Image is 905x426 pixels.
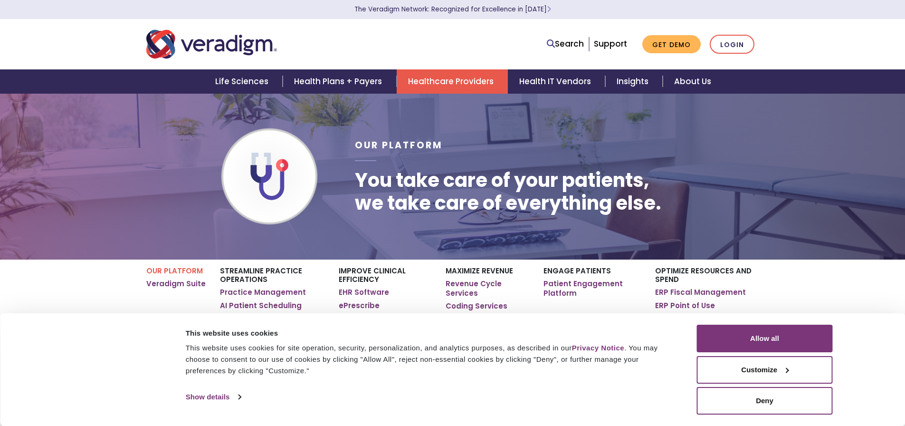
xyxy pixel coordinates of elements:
[339,301,380,310] a: ePrescribe
[446,301,507,311] a: Coding Services
[186,328,676,339] div: This website uses cookies
[186,342,676,377] div: This website uses cookies for site operation, security, personalization, and analytics purposes, ...
[605,69,663,94] a: Insights
[355,169,661,214] h1: You take care of your patients, we take care of everything else.
[547,5,551,14] span: Learn More
[642,35,701,54] a: Get Demo
[339,288,389,297] a: EHR Software
[220,288,306,297] a: Practice Management
[697,325,833,352] button: Allow all
[146,29,277,60] img: Veradigm logo
[655,288,746,297] a: ERP Fiscal Management
[547,38,584,50] a: Search
[220,301,302,310] a: AI Patient Scheduling
[697,356,833,384] button: Customize
[204,69,283,94] a: Life Sciences
[543,279,641,298] a: Patient Engagement Platform
[446,279,529,298] a: Revenue Cycle Services
[146,279,206,289] a: Veradigm Suite
[572,344,624,352] a: Privacy Notice
[355,139,443,152] span: Our Platform
[283,69,396,94] a: Health Plans + Payers
[697,387,833,415] button: Deny
[397,69,508,94] a: Healthcare Providers
[663,69,723,94] a: About Us
[508,69,605,94] a: Health IT Vendors
[655,301,715,310] a: ERP Point of Use
[354,5,551,14] a: The Veradigm Network: Recognized for Excellence in [DATE]Learn More
[594,38,627,49] a: Support
[710,35,754,54] a: Login
[186,390,241,404] a: Show details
